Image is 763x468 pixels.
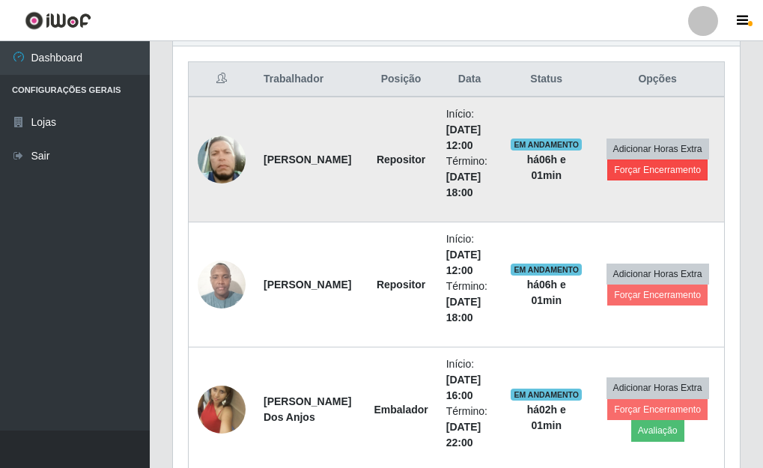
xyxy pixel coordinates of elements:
[607,159,708,180] button: Forçar Encerramento
[365,62,437,97] th: Posição
[607,139,709,159] button: Adicionar Horas Extra
[255,62,365,97] th: Trabalhador
[446,231,493,279] li: Início:
[437,62,502,97] th: Data
[446,296,481,323] time: [DATE] 18:00
[377,279,425,291] strong: Repositor
[264,279,351,291] strong: [PERSON_NAME]
[607,377,709,398] button: Adicionar Horas Extra
[607,285,708,306] button: Forçar Encerramento
[527,154,566,181] strong: há 06 h e 01 min
[446,421,481,449] time: [DATE] 22:00
[527,404,566,431] strong: há 02 h e 01 min
[446,356,493,404] li: Início:
[446,404,493,451] li: Término:
[607,399,708,420] button: Forçar Encerramento
[607,264,709,285] button: Adicionar Horas Extra
[446,171,481,198] time: [DATE] 18:00
[446,279,493,326] li: Término:
[446,249,481,276] time: [DATE] 12:00
[264,395,351,423] strong: [PERSON_NAME] Dos Anjos
[511,139,582,151] span: EM ANDAMENTO
[591,62,724,97] th: Opções
[198,367,246,452] img: 1702655136722.jpeg
[511,264,582,276] span: EM ANDAMENTO
[377,154,425,165] strong: Repositor
[446,124,481,151] time: [DATE] 12:00
[631,420,684,441] button: Avaliação
[446,374,481,401] time: [DATE] 16:00
[446,154,493,201] li: Término:
[502,62,591,97] th: Status
[527,279,566,306] strong: há 06 h e 01 min
[264,154,351,165] strong: [PERSON_NAME]
[446,106,493,154] li: Início:
[198,132,246,188] img: 1673493072415.jpeg
[198,252,246,316] img: 1746382932878.jpeg
[374,404,428,416] strong: Embalador
[511,389,582,401] span: EM ANDAMENTO
[25,11,91,30] img: CoreUI Logo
